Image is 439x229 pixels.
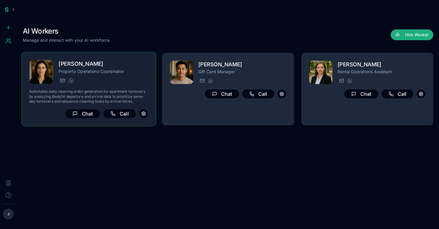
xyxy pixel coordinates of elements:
[170,61,193,84] img: Rafael Salem
[29,89,149,104] p: Automates daily cleaning order generation for apartment turnovers by analyzing Beds24 departure a...
[198,69,287,75] p: Gift Card Manager
[29,60,53,84] img: Matilda Lemieux
[391,32,433,38] a: Hire Worker
[103,109,136,119] button: Call
[59,68,149,74] p: Property Operations Coordinator
[309,61,332,84] img: Freya Costa
[65,109,100,119] button: Chat
[59,77,66,84] button: Send email to matilda.lemieux@getspinnable.ai
[208,78,213,83] img: WhatsApp
[242,89,275,99] button: Call
[59,60,149,68] h2: [PERSON_NAME]
[347,78,352,83] img: WhatsApp
[198,60,287,69] h2: [PERSON_NAME]
[5,6,9,13] span: S
[67,77,74,84] button: WhatsApp
[68,78,73,83] img: WhatsApp
[346,77,353,84] button: WhatsApp
[23,26,110,36] h1: AI Workers
[198,77,206,84] button: Send email to rafael.salem@getspinnable.ai
[207,77,214,84] button: WhatsApp
[381,89,414,99] button: Call
[391,29,433,40] button: Hire Worker
[338,77,345,84] button: Send email to freya.costa@getspinnable.ai
[23,37,110,43] p: Manage and interact with your AI workforce
[338,60,426,69] h2: [PERSON_NAME]
[205,89,239,99] button: Chat
[3,209,14,219] button: J
[338,69,426,75] p: Rental Operations Assistant
[8,212,10,216] span: J
[344,89,379,99] button: Chat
